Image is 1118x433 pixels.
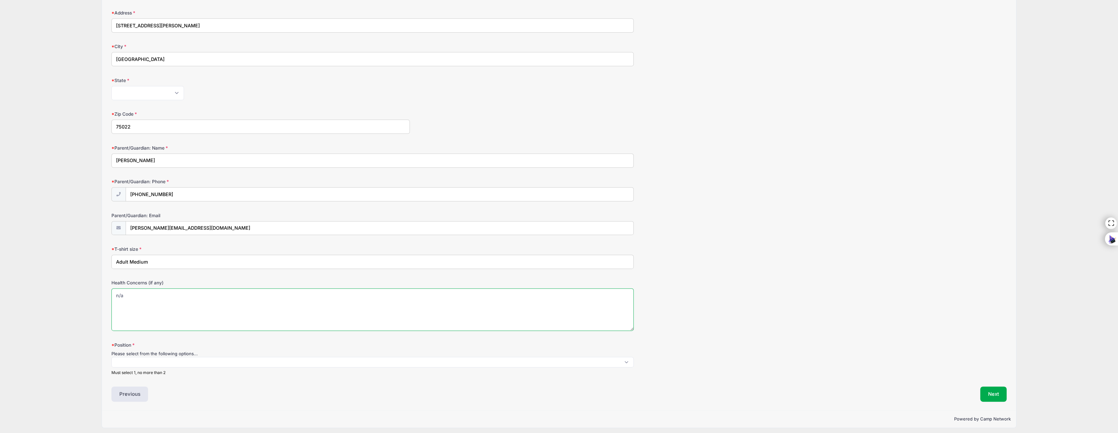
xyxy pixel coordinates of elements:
[111,246,410,252] label: T-shirt size
[111,342,410,348] label: Position
[111,10,410,16] label: Address
[111,387,148,402] button: Previous
[107,416,1011,422] p: Powered by Camp Network
[126,221,634,235] input: email@email.com
[111,111,410,117] label: Zip Code
[111,120,410,134] input: xxxxx
[111,212,410,219] label: Parent/Guardian: Email
[126,187,634,201] input: (xxx) xxx-xxxx
[111,178,410,185] label: Parent/Guardian: Phone
[111,77,410,84] label: State
[980,387,1007,402] button: Next
[115,361,119,366] textarea: Search
[111,351,634,357] div: Please select from the following options...
[111,43,410,50] label: City
[111,279,410,286] label: Health Concerns (if any)
[111,370,634,376] div: Must select 1, no more than 2
[111,145,410,151] label: Parent/Guardian: Name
